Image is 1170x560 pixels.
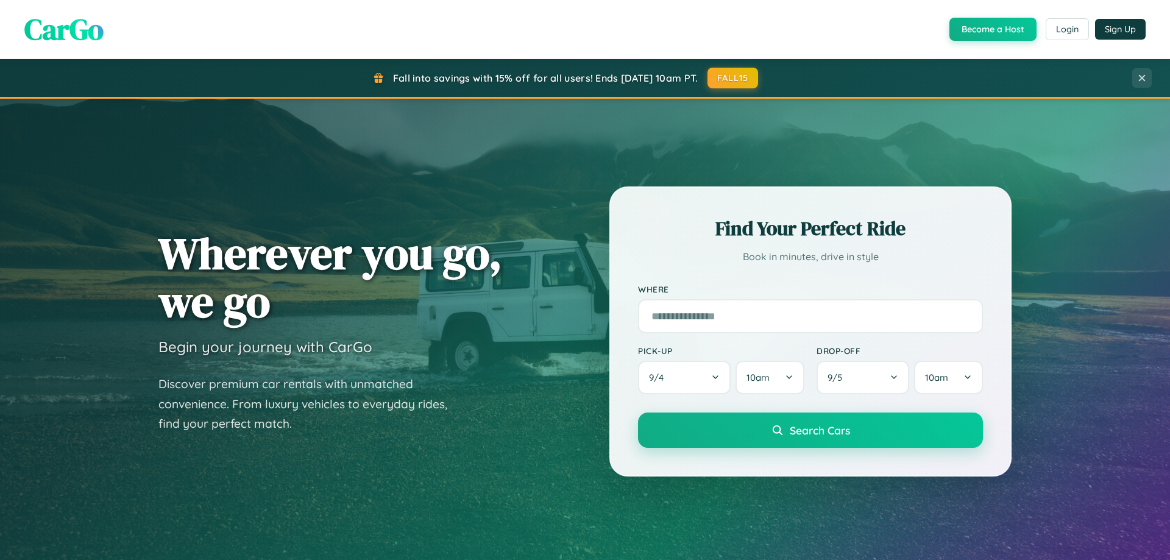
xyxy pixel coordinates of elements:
[949,18,1037,41] button: Become a Host
[638,284,983,294] label: Where
[1095,19,1146,40] button: Sign Up
[638,346,804,356] label: Pick-up
[817,361,909,394] button: 9/5
[707,68,759,88] button: FALL15
[24,9,104,49] span: CarGo
[638,413,983,448] button: Search Cars
[649,372,670,383] span: 9 / 4
[914,361,983,394] button: 10am
[638,248,983,266] p: Book in minutes, drive in style
[158,229,502,325] h1: Wherever you go, we go
[638,215,983,242] h2: Find Your Perfect Ride
[828,372,848,383] span: 9 / 5
[158,374,463,434] p: Discover premium car rentals with unmatched convenience. From luxury vehicles to everyday rides, ...
[393,72,698,84] span: Fall into savings with 15% off for all users! Ends [DATE] 10am PT.
[1046,18,1089,40] button: Login
[817,346,983,356] label: Drop-off
[790,424,850,437] span: Search Cars
[925,372,948,383] span: 10am
[736,361,804,394] button: 10am
[746,372,770,383] span: 10am
[638,361,731,394] button: 9/4
[158,338,372,356] h3: Begin your journey with CarGo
